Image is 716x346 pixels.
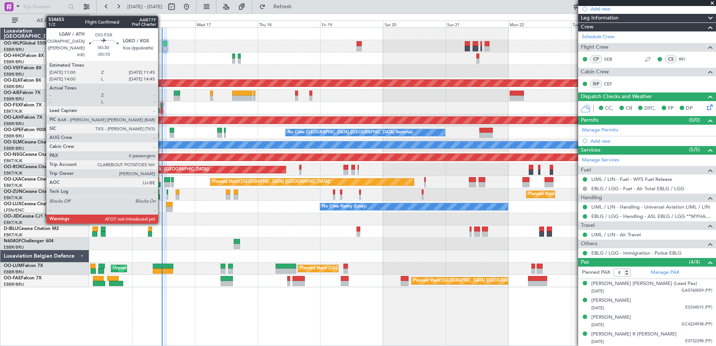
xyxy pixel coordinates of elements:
[581,116,598,125] span: Permits
[686,105,693,112] span: DP
[591,314,631,321] div: [PERSON_NAME]
[4,239,54,243] a: N604GFChallenger 604
[256,1,301,13] button: Refresh
[581,43,609,52] span: Flight Crew
[150,102,231,113] div: AOG Maint Kortrijk-[GEOGRAPHIC_DATA]
[582,127,618,134] a: Manage Permits
[591,138,712,144] div: Add new
[320,21,383,27] div: Fri 19
[689,146,700,154] span: (5/5)
[591,213,712,219] a: EBLG / LGG - Handling - ASL EBLG / LGG **MYHANDLING**
[4,183,22,188] a: EBKT/KJK
[4,269,24,275] a: EBBR/BRU
[4,152,22,157] span: OO-NSG
[581,23,594,31] span: Crew
[267,4,298,9] span: Refresh
[258,21,320,27] div: Thu 18
[300,263,436,274] div: Planned Maint [GEOGRAPHIC_DATA] ([GEOGRAPHIC_DATA] National)
[4,66,42,70] a: OO-VSFFalcon 8X
[604,81,621,87] a: CEF
[679,56,696,63] a: RFI
[4,41,48,46] a: OO-WLPGlobal 5500
[4,227,18,231] span: D-IBLU
[4,128,21,132] span: OO-GPE
[644,105,656,112] span: DFC,
[591,176,672,182] a: LIML / LIN - Fuel - WFS Fuel Release
[383,21,446,27] div: Sat 20
[413,275,549,286] div: Planned Maint [GEOGRAPHIC_DATA] ([GEOGRAPHIC_DATA] National)
[689,258,700,266] span: (4/4)
[685,304,712,311] span: ES334515 (PP)
[668,105,674,112] span: FP
[212,176,330,188] div: Planned Maint [GEOGRAPHIC_DATA] ([GEOGRAPHIC_DATA])
[4,103,42,107] a: OO-FSXFalcon 7X
[113,263,254,274] div: Unplanned Maint [GEOGRAPHIC_DATA] ([GEOGRAPHIC_DATA] National)
[591,231,641,238] a: LIML / LIN - Air Travel
[689,116,700,124] span: (0/0)
[4,189,22,194] span: OO-ZUN
[591,250,682,256] a: EBLG / LGG - Immigration - Police EBLG
[4,170,22,176] a: EBKT/KJK
[4,214,19,219] span: OO-JID
[91,164,209,175] div: Planned Maint [GEOGRAPHIC_DATA] ([GEOGRAPHIC_DATA])
[581,92,652,101] span: Dispatch Checks and Weather
[581,194,602,202] span: Handling
[4,84,24,89] a: EBBR/BRU
[4,282,24,287] a: EBBR/BRU
[682,288,712,294] span: GA5760059 (PP)
[8,15,81,27] button: All Aircraft
[4,47,24,52] a: EBBR/BRU
[4,227,59,231] a: D-IBLUCessna Citation M2
[4,158,22,164] a: EBKT/KJK
[626,105,632,112] span: CR
[70,21,132,27] div: Mon 15
[508,21,571,27] div: Mon 22
[4,239,21,243] span: N604GF
[4,133,24,139] a: EBBR/BRU
[582,157,619,164] a: Manage Services
[591,204,710,210] a: LIML / LIN - Handling - Universal Aviation LIML / LIN
[651,269,679,276] a: Manage PAX
[4,140,63,145] a: OO-SLMCessna Citation XLS
[132,21,195,27] div: Tue 16
[4,146,24,151] a: EBBR/BRU
[4,54,44,58] a: OO-HHOFalcon 8X
[4,214,52,219] a: OO-JIDCessna CJ1 525
[4,177,63,182] a: OO-LXACessna Citation CJ4
[605,105,613,112] span: CC,
[682,321,712,328] span: GC4224938 (PP)
[4,202,21,206] span: OO-LUX
[591,6,712,12] div: Add new
[4,195,22,201] a: EBKT/KJK
[591,288,604,294] span: [DATE]
[4,96,24,102] a: EBBR/BRU
[4,245,24,250] a: EBBR/BRU
[591,305,604,311] span: [DATE]
[4,66,21,70] span: OO-VSF
[288,127,413,138] div: No Crew [GEOGRAPHIC_DATA] ([GEOGRAPHIC_DATA] National)
[19,18,79,23] span: All Aircraft
[528,189,616,200] div: Planned Maint Kortrijk-[GEOGRAPHIC_DATA]
[604,56,621,63] a: SEB
[4,276,42,280] a: OO-FAEFalcon 7X
[591,322,604,328] span: [DATE]
[4,109,22,114] a: EBKT/KJK
[581,166,591,174] span: Fuel
[4,78,21,83] span: OO-ELK
[590,55,602,63] div: CP
[4,264,43,268] a: OO-LUMFalcon 7X
[4,54,23,58] span: OO-HHO
[590,80,602,88] div: ISP
[4,177,21,182] span: OO-LXA
[581,258,589,267] span: Pax
[591,280,697,288] div: [PERSON_NAME] [PERSON_NAME] (Lead Pax)
[4,202,63,206] a: OO-LUXCessna Citation CJ4
[4,115,42,120] a: OO-LAHFalcon 7X
[591,331,677,338] div: [PERSON_NAME] R [PERSON_NAME]
[91,15,103,21] div: [DATE]
[4,152,64,157] a: OO-NSGCessna Citation CJ4
[4,232,22,238] a: EBKT/KJK
[591,339,604,345] span: [DATE]
[581,68,609,76] span: Cabin Crew
[4,140,22,145] span: OO-SLM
